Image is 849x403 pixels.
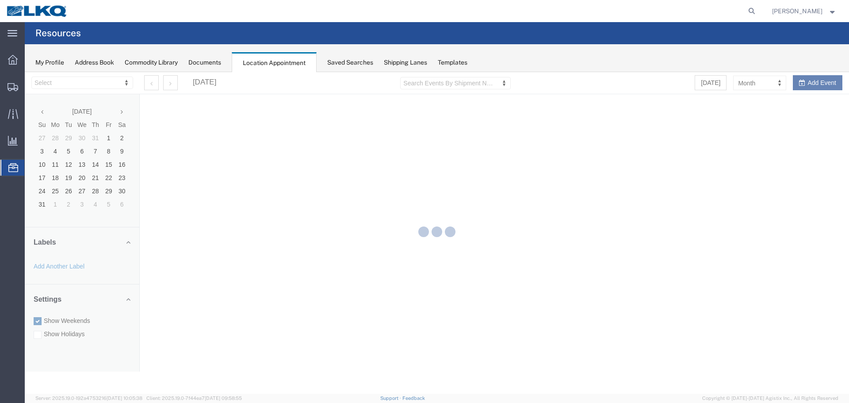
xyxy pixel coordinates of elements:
[188,58,221,67] div: Documents
[232,52,317,73] div: Location Appointment
[380,395,402,401] a: Support
[35,58,64,67] div: My Profile
[772,6,822,16] span: William Haney
[146,395,242,401] span: Client: 2025.19.0-7f44ea7
[107,395,142,401] span: [DATE] 10:05:38
[75,58,114,67] div: Address Book
[125,58,178,67] div: Commodity Library
[327,58,373,67] div: Saved Searches
[35,395,142,401] span: Server: 2025.19.0-192a4753216
[772,6,837,16] button: [PERSON_NAME]
[702,395,838,402] span: Copyright © [DATE]-[DATE] Agistix Inc., All Rights Reserved
[205,395,242,401] span: [DATE] 09:58:55
[402,395,425,401] a: Feedback
[384,58,427,67] div: Shipping Lanes
[438,58,467,67] div: Templates
[6,4,68,18] img: logo
[35,22,81,44] h4: Resources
